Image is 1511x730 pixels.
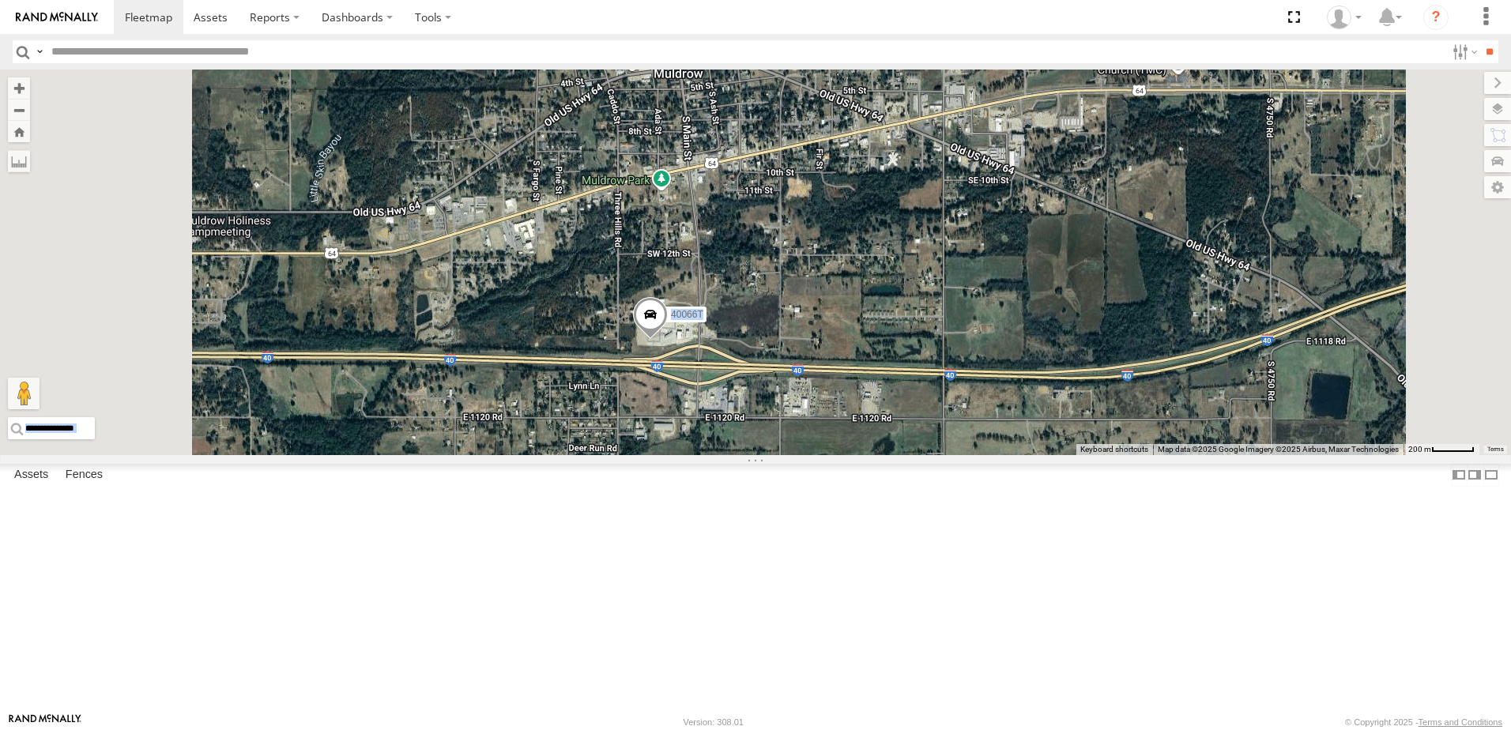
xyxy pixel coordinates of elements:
[1408,445,1431,453] span: 200 m
[1321,6,1367,29] div: Dwight Wallace
[16,12,98,23] img: rand-logo.svg
[8,77,30,99] button: Zoom in
[684,717,744,727] div: Version: 308.01
[1080,444,1148,455] button: Keyboard shortcuts
[1404,444,1479,455] button: Map Scale: 200 m per 51 pixels
[8,150,30,172] label: Measure
[1467,464,1483,487] label: Dock Summary Table to the Right
[8,121,30,142] button: Zoom Home
[8,99,30,121] button: Zoom out
[1158,445,1399,453] span: Map data ©2025 Google Imagery ©2025 Airbus, Maxar Technologies
[8,378,40,409] button: Drag Pegman onto the map to open Street View
[1484,176,1511,198] label: Map Settings
[1446,40,1480,63] label: Search Filter Options
[1451,464,1467,487] label: Dock Summary Table to the Left
[1345,717,1502,727] div: © Copyright 2025 -
[1487,446,1504,453] a: Terms (opens in new tab)
[33,40,46,63] label: Search Query
[58,464,111,486] label: Fences
[1423,5,1449,30] i: ?
[9,714,81,730] a: Visit our Website
[6,464,56,486] label: Assets
[1419,717,1502,727] a: Terms and Conditions
[671,309,703,320] span: 40066T
[1483,464,1499,487] label: Hide Summary Table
